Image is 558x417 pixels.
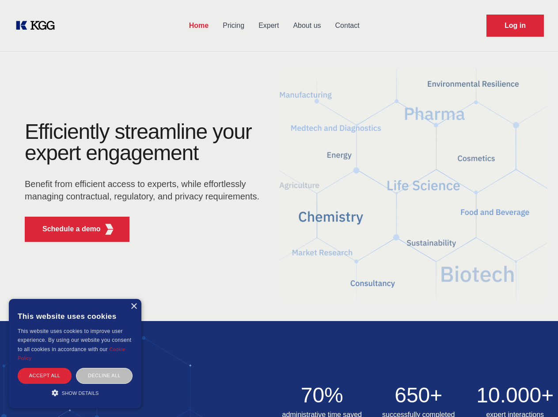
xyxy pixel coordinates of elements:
img: KGG Fifth Element RED [104,224,115,235]
span: Show details [62,390,99,396]
div: Show details [18,388,133,397]
a: Home [182,14,216,37]
h1: Efficiently streamline your expert engagement [25,121,265,164]
p: Benefit from efficient access to experts, while effortlessly managing contractual, regulatory, an... [25,178,265,203]
div: Decline all [76,368,133,383]
span: This website uses cookies to improve user experience. By using our website you consent to all coo... [18,328,131,352]
a: Cookie Policy [18,347,125,361]
p: Schedule a demo [42,224,101,234]
a: About us [286,14,328,37]
a: Pricing [216,14,251,37]
a: KOL Knowledge Platform: Talk to Key External Experts (KEE) [14,19,62,33]
a: Expert [251,14,286,37]
a: Contact [328,14,367,37]
button: Schedule a demoKGG Fifth Element RED [25,217,129,242]
a: Request Demo [486,15,544,37]
div: This website uses cookies [18,306,133,327]
h2: 650+ [376,385,462,406]
h2: 70% [279,385,365,406]
div: Accept all [18,368,72,383]
img: KGG Fifth Element RED [279,57,548,312]
div: Close [130,303,137,310]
